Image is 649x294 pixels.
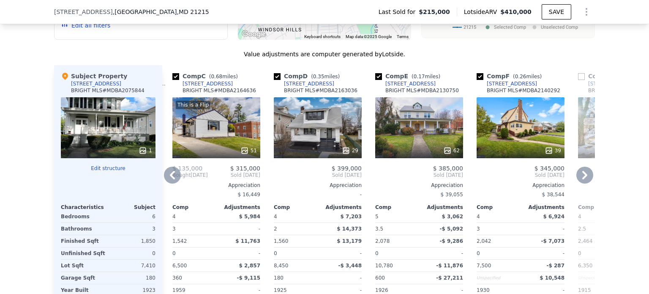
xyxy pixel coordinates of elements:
[274,80,334,87] a: [STREET_ADDRESS]
[274,189,362,201] div: -
[477,72,545,80] div: Comp F
[477,223,519,235] div: 3
[274,275,284,281] span: 180
[578,80,638,87] a: [STREET_ADDRESS]
[239,214,260,220] span: $ 5,984
[206,74,241,80] span: ( miles)
[375,72,444,80] div: Comp E
[172,250,176,256] span: 0
[218,247,260,259] div: -
[578,214,581,220] span: 4
[541,238,564,244] span: -$ 7,073
[440,226,463,232] span: -$ 5,092
[274,250,277,256] span: 0
[274,238,288,244] span: 1,560
[274,263,288,269] span: 8,450
[375,182,463,189] div: Appreciation
[240,29,268,40] img: Google
[522,223,564,235] div: -
[230,165,260,172] span: $ 315,000
[578,250,581,256] span: 0
[545,146,561,155] div: 39
[110,211,155,223] div: 6
[436,275,463,281] span: -$ 27,211
[172,223,215,235] div: 3
[176,101,210,109] div: This is a Flip
[319,272,362,284] div: -
[240,146,257,155] div: 51
[433,165,463,172] span: $ 385,000
[443,146,460,155] div: 62
[238,192,260,198] span: $ 16,449
[419,8,450,16] span: $215,000
[441,192,463,198] span: $ 39,055
[61,235,106,247] div: Finished Sqft
[419,204,463,211] div: Adjustments
[436,263,463,269] span: -$ 11,876
[477,172,564,179] span: Sold [DATE]
[110,235,155,247] div: 1,850
[61,260,106,272] div: Lot Sqft
[61,204,108,211] div: Characteristics
[543,214,564,220] span: $ 6,924
[578,72,647,80] div: Comp G
[337,226,362,232] span: $ 14,373
[61,21,110,30] button: Edit all filters
[385,80,436,87] div: [STREET_ADDRESS]
[588,80,638,87] div: [STREET_ADDRESS]
[522,247,564,259] div: -
[332,165,362,172] span: $ 399,000
[421,247,463,259] div: -
[237,275,260,281] span: -$ 9,115
[274,223,316,235] div: 2
[414,74,425,80] span: 0.17
[235,238,260,244] span: $ 11,763
[61,247,106,259] div: Unfinished Sqft
[375,204,419,211] div: Comp
[172,238,187,244] span: 1,542
[375,223,417,235] div: 3.5
[113,8,209,16] span: , [GEOGRAPHIC_DATA]
[172,165,202,172] span: $ 135,000
[464,8,500,16] span: Lotside ARV
[110,247,155,259] div: 0
[177,8,209,15] span: , MD 21215
[61,272,106,284] div: Garage Sqft
[477,182,564,189] div: Appreciation
[71,80,121,87] div: [STREET_ADDRESS]
[477,80,537,87] a: [STREET_ADDRESS]
[172,214,176,220] span: 4
[218,223,260,235] div: -
[208,172,260,179] span: Sold [DATE]
[578,272,620,284] div: Unspecified
[61,165,155,172] button: Edit structure
[319,247,362,259] div: -
[500,8,532,15] span: $410,000
[139,146,152,155] div: 1
[408,74,444,80] span: ( miles)
[375,275,385,281] span: 600
[172,263,187,269] span: 6,500
[110,260,155,272] div: 7,410
[71,87,145,94] div: BRIGHT MLS # MDBA2075844
[172,204,216,211] div: Comp
[308,74,343,80] span: ( miles)
[110,272,155,284] div: 180
[578,223,620,235] div: 2.5
[375,172,463,179] span: Sold [DATE]
[337,238,362,244] span: $ 13,179
[304,34,341,40] button: Keyboard shortcuts
[375,214,379,220] span: 5
[274,182,362,189] div: Appreciation
[240,29,268,40] a: Open this area in Google Maps (opens a new window)
[375,250,379,256] span: 0
[487,80,537,87] div: [STREET_ADDRESS]
[54,50,595,58] div: Value adjustments are computer generated by Lotside .
[239,263,260,269] span: $ 2,857
[172,80,233,87] a: [STREET_ADDRESS]
[542,4,571,19] button: SAVE
[346,34,392,39] span: Map data ©2025 Google
[108,204,155,211] div: Subject
[172,182,260,189] div: Appreciation
[274,214,277,220] span: 4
